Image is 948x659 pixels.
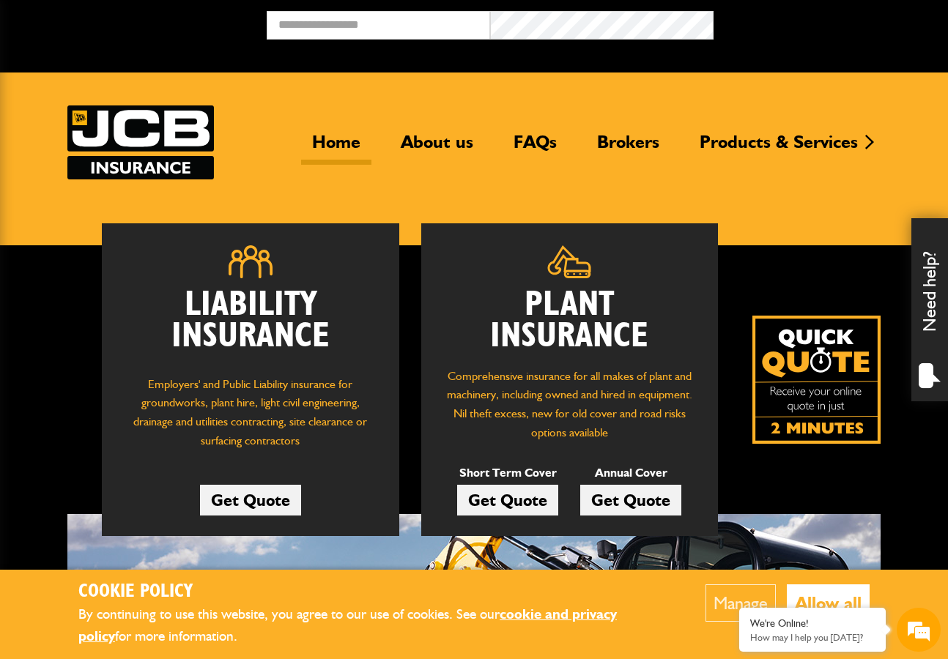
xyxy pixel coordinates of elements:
[750,632,875,643] p: How may I help you today?
[443,289,697,352] h2: Plant Insurance
[787,584,870,622] button: Allow all
[200,485,301,515] a: Get Quote
[124,375,377,458] p: Employers' and Public Liability insurance for groundworks, plant hire, light civil engineering, d...
[503,131,568,165] a: FAQs
[443,367,697,442] p: Comprehensive insurance for all makes of plant and machinery, including owned and hired in equipm...
[689,131,869,165] a: Products & Services
[580,485,681,515] a: Get Quote
[78,581,661,603] h2: Cookie Policy
[457,463,558,483] p: Short Term Cover
[706,584,776,622] button: Manage
[301,131,371,165] a: Home
[67,105,214,179] img: JCB Insurance Services logo
[457,485,558,515] a: Get Quote
[752,316,881,444] img: Quick Quote
[752,316,881,444] a: Get your insurance quote isn just 2-minutes
[714,11,937,34] button: Broker Login
[67,105,214,179] a: JCB Insurance Services
[586,131,670,165] a: Brokers
[911,218,948,401] div: Need help?
[580,463,681,483] p: Annual Cover
[78,603,661,648] p: By continuing to use this website, you agree to our use of cookies. See our for more information.
[124,289,377,360] h2: Liability Insurance
[390,131,484,165] a: About us
[750,617,875,630] div: We're Online!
